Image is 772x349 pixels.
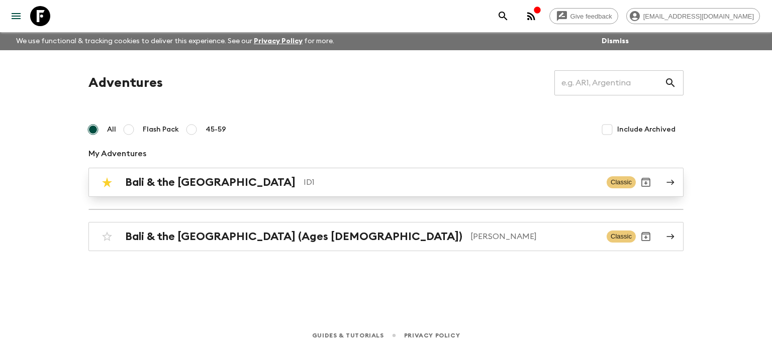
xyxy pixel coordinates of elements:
span: All [107,125,116,135]
button: search adventures [493,6,513,26]
span: 45-59 [206,125,226,135]
h1: Adventures [88,73,163,93]
a: Privacy Policy [254,38,303,45]
p: [PERSON_NAME] [470,230,599,243]
span: Flash Pack [143,125,179,135]
p: ID1 [304,176,599,188]
h2: Bali & the [GEOGRAPHIC_DATA] [125,176,296,189]
a: Bali & the [GEOGRAPHIC_DATA]ID1ClassicArchive [88,168,684,197]
h2: Bali & the [GEOGRAPHIC_DATA] (Ages [DEMOGRAPHIC_DATA]) [125,230,462,243]
span: [EMAIL_ADDRESS][DOMAIN_NAME] [638,13,759,20]
p: My Adventures [88,148,684,160]
input: e.g. AR1, Argentina [554,69,664,97]
a: Privacy Policy [404,330,460,341]
a: Bali & the [GEOGRAPHIC_DATA] (Ages [DEMOGRAPHIC_DATA])[PERSON_NAME]ClassicArchive [88,222,684,251]
div: [EMAIL_ADDRESS][DOMAIN_NAME] [626,8,760,24]
span: Include Archived [617,125,675,135]
button: Archive [636,226,656,247]
span: Classic [607,230,636,243]
p: We use functional & tracking cookies to deliver this experience. See our for more. [12,32,338,50]
a: Guides & Tutorials [312,330,384,341]
span: Give feedback [565,13,618,20]
button: Archive [636,172,656,192]
button: Dismiss [599,34,631,48]
span: Classic [607,176,636,188]
a: Give feedback [549,8,618,24]
button: menu [6,6,26,26]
